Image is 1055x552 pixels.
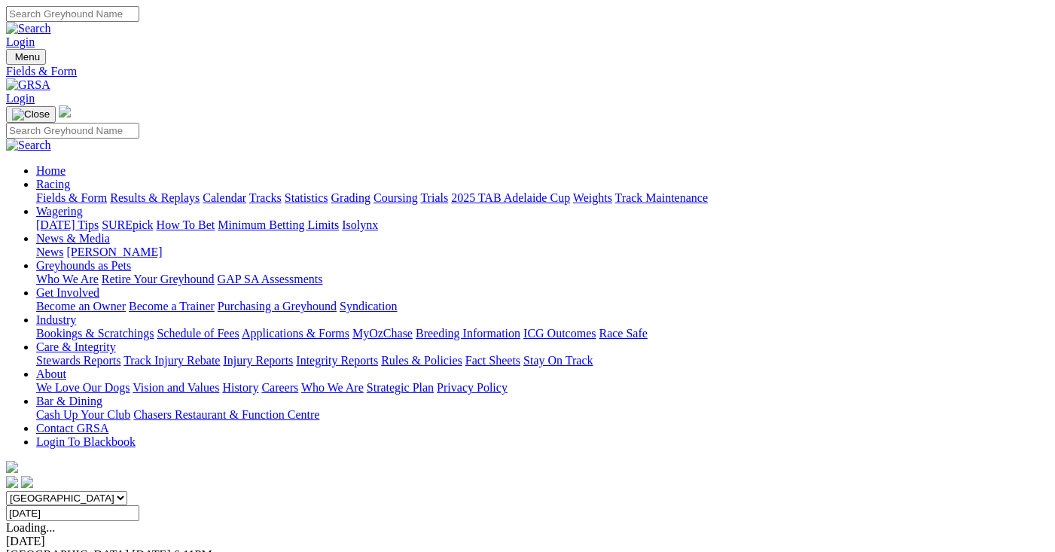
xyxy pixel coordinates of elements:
a: News [36,246,63,258]
input: Search [6,123,139,139]
a: Bar & Dining [36,395,102,407]
a: Who We Are [301,381,364,394]
a: Statistics [285,191,328,204]
a: Wagering [36,205,83,218]
a: Track Maintenance [615,191,708,204]
a: Cash Up Your Club [36,408,130,421]
a: Racing [36,178,70,191]
a: Grading [331,191,370,204]
a: Fact Sheets [465,354,520,367]
a: Purchasing a Greyhound [218,300,337,313]
a: [PERSON_NAME] [66,246,162,258]
a: Greyhounds as Pets [36,259,131,272]
a: Breeding Information [416,327,520,340]
a: Careers [261,381,298,394]
input: Select date [6,505,139,521]
div: Care & Integrity [36,354,1049,367]
a: Track Injury Rebate [123,354,220,367]
a: ICG Outcomes [523,327,596,340]
a: Bookings & Scratchings [36,327,154,340]
a: Vision and Values [133,381,219,394]
a: Coursing [374,191,418,204]
a: Who We Are [36,273,99,285]
div: Wagering [36,218,1049,232]
a: MyOzChase [352,327,413,340]
button: Toggle navigation [6,106,56,123]
a: Tracks [249,191,282,204]
a: Applications & Forms [242,327,349,340]
a: Become a Trainer [129,300,215,313]
a: SUREpick [102,218,153,231]
a: Integrity Reports [296,354,378,367]
a: Syndication [340,300,397,313]
a: Login [6,35,35,48]
a: GAP SA Assessments [218,273,323,285]
a: Home [36,164,66,177]
div: About [36,381,1049,395]
a: Login To Blackbook [36,435,136,448]
a: Become an Owner [36,300,126,313]
img: Search [6,22,51,35]
a: Retire Your Greyhound [102,273,215,285]
a: Schedule of Fees [157,327,239,340]
img: logo-grsa-white.png [6,461,18,473]
a: History [222,381,258,394]
img: twitter.svg [21,476,33,488]
span: Loading... [6,521,55,534]
a: Trials [420,191,448,204]
img: logo-grsa-white.png [59,105,71,117]
a: Fields & Form [6,65,1049,78]
a: Strategic Plan [367,381,434,394]
a: How To Bet [157,218,215,231]
a: We Love Our Dogs [36,381,130,394]
div: Greyhounds as Pets [36,273,1049,286]
a: Isolynx [342,218,378,231]
div: Get Involved [36,300,1049,313]
button: Toggle navigation [6,49,46,65]
a: Stewards Reports [36,354,120,367]
div: Racing [36,191,1049,205]
a: Industry [36,313,76,326]
a: Minimum Betting Limits [218,218,339,231]
a: Get Involved [36,286,99,299]
a: [DATE] Tips [36,218,99,231]
a: Rules & Policies [381,354,462,367]
a: Fields & Form [36,191,107,204]
a: Calendar [203,191,246,204]
a: Privacy Policy [437,381,508,394]
img: Search [6,139,51,152]
div: Industry [36,327,1049,340]
a: Chasers Restaurant & Function Centre [133,408,319,421]
div: News & Media [36,246,1049,259]
a: Results & Replays [110,191,200,204]
img: GRSA [6,78,50,92]
a: 2025 TAB Adelaide Cup [451,191,570,204]
a: Weights [573,191,612,204]
a: News & Media [36,232,110,245]
a: Contact GRSA [36,422,108,435]
img: facebook.svg [6,476,18,488]
a: Care & Integrity [36,340,116,353]
input: Search [6,6,139,22]
img: Close [12,108,50,120]
a: Login [6,92,35,105]
div: Bar & Dining [36,408,1049,422]
div: [DATE] [6,535,1049,548]
span: Menu [15,51,40,63]
a: Injury Reports [223,354,293,367]
a: About [36,367,66,380]
a: Race Safe [599,327,647,340]
a: Stay On Track [523,354,593,367]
